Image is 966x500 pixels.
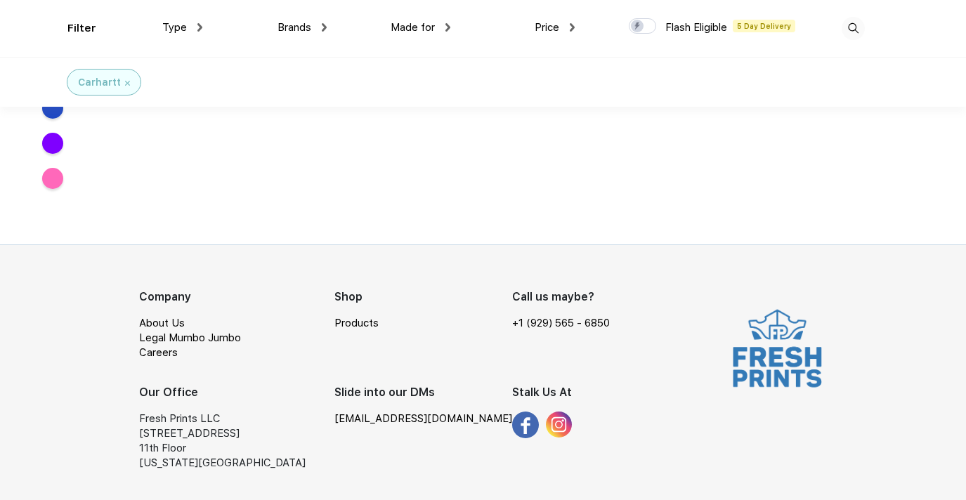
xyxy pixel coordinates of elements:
a: Products [334,317,379,329]
span: Price [535,21,559,34]
div: Call us maybe? [512,289,619,305]
img: insta_logo.svg [546,412,573,438]
div: Slide into our DMs [334,384,512,401]
a: Careers [139,346,178,359]
div: Fresh Prints LLC [139,412,334,426]
div: Filter [67,20,96,37]
img: dropdown.png [445,23,450,32]
a: +1 (929) 565 - 6850 [512,316,610,331]
img: desktop_search.svg [842,17,865,40]
img: logo [727,306,828,390]
img: filter_cancel.svg [125,81,130,86]
span: 5 Day Delivery [733,20,795,32]
img: footer_facebook.svg [512,412,539,438]
div: [US_STATE][GEOGRAPHIC_DATA] [139,456,334,471]
a: About Us [139,317,185,329]
a: Legal Mumbo Jumbo [139,331,241,344]
div: Our Office [139,384,334,401]
span: Brands [278,21,311,34]
img: dropdown.png [197,23,202,32]
div: Carhartt [78,75,121,90]
div: Stalk Us At [512,384,619,401]
div: [STREET_ADDRESS] [139,426,334,441]
img: dropdown.png [570,23,575,32]
img: dropdown.png [322,23,327,32]
span: Flash Eligible [665,21,727,34]
div: Shop [334,289,512,305]
div: Company [139,289,334,305]
div: 11th Floor [139,441,334,456]
a: [EMAIL_ADDRESS][DOMAIN_NAME] [334,412,512,426]
span: Made for [391,21,435,34]
span: Type [162,21,187,34]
